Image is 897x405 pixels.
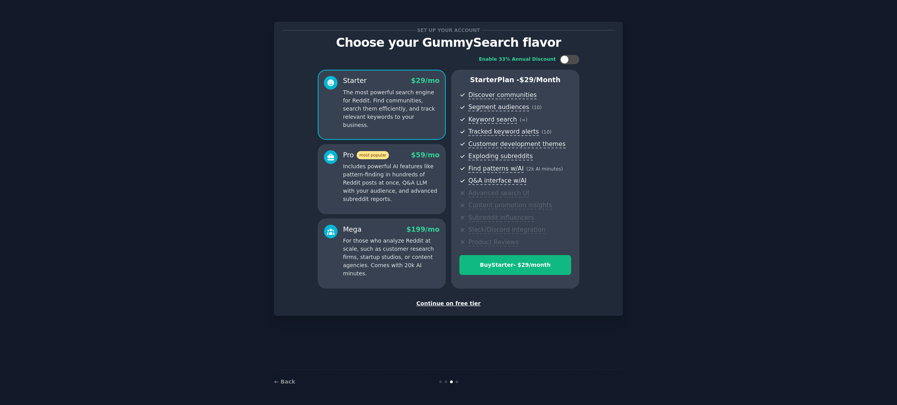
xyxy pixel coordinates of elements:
p: The most powerful search engine for Reddit. Find communities, search them efficiently, and track ... [343,88,440,129]
p: Includes powerful AI features like pattern-finding in hundreds of Reddit posts at once, Q&A LLM w... [343,162,440,203]
span: Customer development themes [468,140,566,148]
span: Set up your account [416,26,482,34]
span: Subreddit influencers [468,214,534,222]
a: ← Back [274,379,295,385]
span: Exploding subreddits [468,152,533,160]
span: Keyword search [468,116,517,124]
span: $ 29 /month [519,76,561,84]
p: Starter Plan - [459,75,571,85]
span: Find patterns w/AI [468,165,524,173]
span: $ 29 /mo [411,77,440,85]
span: $ 59 /mo [411,151,440,159]
span: Slack/Discord integration [468,226,545,234]
div: Buy Starter - $ 29 /month [460,261,571,269]
span: Tracked keyword alerts [468,128,539,136]
div: Starter [343,76,367,86]
span: ( 10 ) [542,129,551,135]
div: Enable 33% Annual Discount [479,56,556,63]
span: Segment audiences [468,103,529,111]
div: Continue on free tier [282,299,615,308]
span: $ 199 /mo [406,225,440,233]
p: Choose your GummySearch flavor [282,36,615,49]
span: Content promotion insights [468,201,552,210]
span: Product Reviews [468,238,519,247]
span: Discover communities [468,91,536,99]
span: ( 10 ) [532,105,542,110]
div: Pro [343,150,389,160]
span: ( ∞ ) [520,117,528,123]
button: BuyStarter- $29/month [459,255,571,275]
p: For those who analyze Reddit at scale, such as customer research firms, startup studios, or conte... [343,237,440,278]
span: Q&A interface w/AI [468,177,526,185]
span: Advanced search UI [468,189,529,197]
span: ( 2k AI minutes ) [526,166,563,172]
div: Mega [343,225,362,234]
span: most popular [357,151,389,159]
